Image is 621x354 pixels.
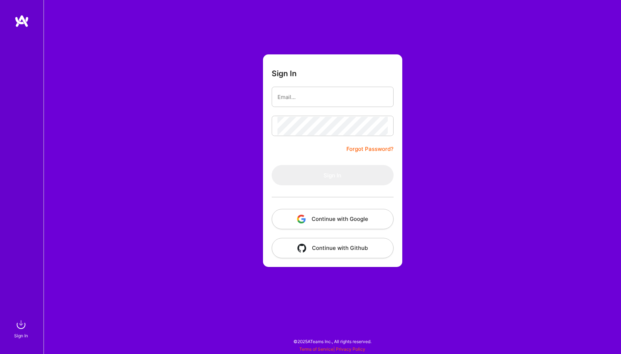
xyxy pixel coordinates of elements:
[297,215,306,223] img: icon
[299,346,333,352] a: Terms of Service
[44,332,621,350] div: © 2025 ATeams Inc., All rights reserved.
[299,346,365,352] span: |
[15,317,28,339] a: sign inSign In
[346,145,394,153] a: Forgot Password?
[272,209,394,229] button: Continue with Google
[14,332,28,339] div: Sign In
[272,165,394,185] button: Sign In
[272,238,394,258] button: Continue with Github
[272,69,297,78] h3: Sign In
[14,317,28,332] img: sign in
[277,88,388,106] input: Email...
[297,244,306,252] img: icon
[336,346,365,352] a: Privacy Policy
[15,15,29,28] img: logo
